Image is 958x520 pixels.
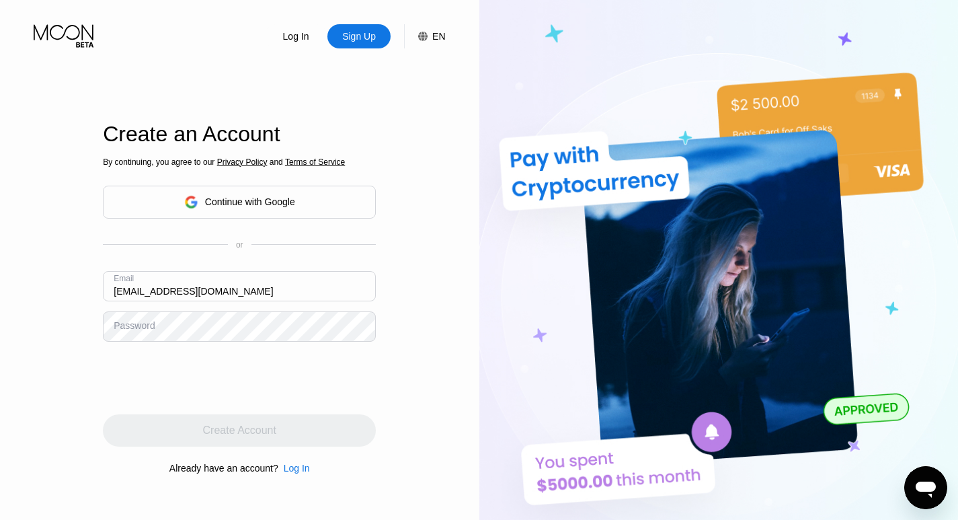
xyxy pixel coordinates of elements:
div: Sign Up [341,30,377,43]
div: Log In [282,30,311,43]
div: Continue with Google [103,186,376,219]
iframe: Button to launch messaging window [904,466,947,509]
div: Log In [264,24,327,48]
div: Already have an account? [169,463,278,474]
div: EN [404,24,445,48]
span: and [267,157,285,167]
div: Email [114,274,134,283]
div: Password [114,320,155,331]
iframe: reCAPTCHA [103,352,307,404]
span: Privacy Policy [217,157,268,167]
div: By continuing, you agree to our [103,157,376,167]
div: or [236,240,243,250]
span: Terms of Service [285,157,345,167]
div: Log In [278,463,310,474]
div: Create an Account [103,122,376,147]
div: Sign Up [327,24,391,48]
div: EN [432,31,445,42]
div: Log In [284,463,310,474]
div: Continue with Google [205,196,295,207]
